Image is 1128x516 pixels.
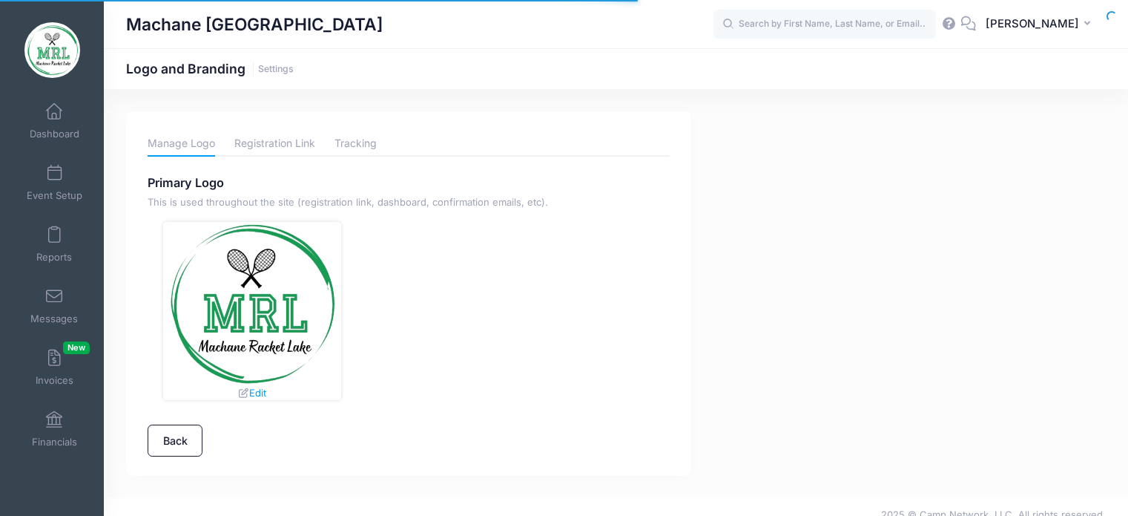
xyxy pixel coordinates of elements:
a: Event Setup [19,157,90,209]
p: This is used throughout the site (registration link, dashboard, confirmation emails, etc). [148,195,670,210]
span: Invoices [36,374,73,387]
h1: Logo and Branding [126,61,294,76]
span: Messages [30,313,78,325]
a: Dashboard [19,95,90,147]
a: Messages [19,280,90,332]
a: Manage Logo [148,131,215,157]
h1: Machane [GEOGRAPHIC_DATA] [126,7,383,42]
span: Event Setup [27,189,82,202]
a: InvoicesNew [19,342,90,393]
a: Settings [258,64,294,75]
img: Main logo for Machane Racket Lake [169,221,334,386]
a: Tracking [334,131,377,157]
a: Financials [19,403,90,455]
span: Reports [36,251,72,264]
img: Machane Racket Lake [24,22,80,78]
a: Edit [237,387,266,399]
button: [PERSON_NAME] [976,7,1106,42]
span: [PERSON_NAME] [986,16,1079,32]
span: Financials [32,436,77,448]
h4: Primary Logo [148,176,670,191]
span: New [63,342,90,354]
input: Search by First Name, Last Name, or Email... [713,10,936,39]
a: Back [148,425,202,457]
a: Registration Link [234,131,315,157]
a: Reports [19,218,90,270]
span: Dashboard [30,128,79,140]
